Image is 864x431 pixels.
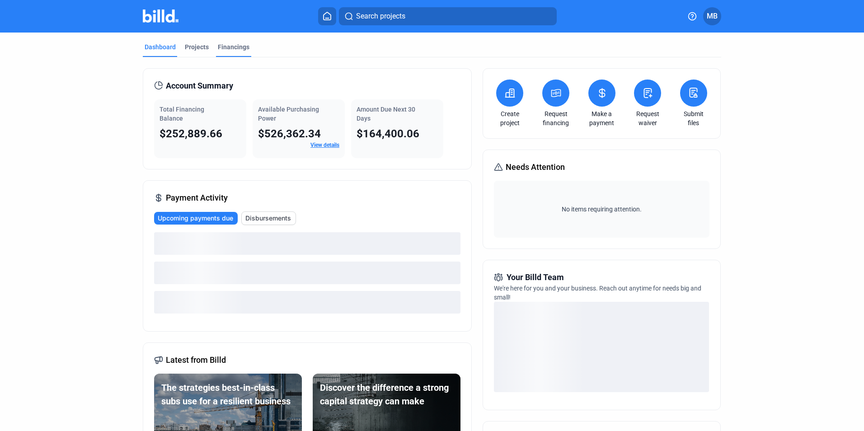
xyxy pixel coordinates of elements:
div: loading [154,262,460,284]
div: The strategies best-in-class subs use for a resilient business [161,381,295,408]
span: Disbursements [245,214,291,223]
span: Search projects [356,11,405,22]
span: Upcoming payments due [158,214,233,223]
span: $164,400.06 [357,127,419,140]
span: No items requiring attention. [498,205,705,214]
a: Make a payment [586,109,618,127]
span: Amount Due Next 30 Days [357,106,415,122]
button: Upcoming payments due [154,212,238,225]
span: Payment Activity [166,192,228,204]
span: Latest from Billd [166,354,226,366]
div: Dashboard [145,42,176,52]
a: View details [310,142,339,148]
div: Discover the difference a strong capital strategy can make [320,381,453,408]
div: loading [154,232,460,255]
span: Total Financing Balance [160,106,204,122]
img: Billd Company Logo [143,9,178,23]
a: Submit files [678,109,709,127]
span: MB [707,11,718,22]
div: loading [154,291,460,314]
button: Disbursements [241,211,296,225]
span: Needs Attention [506,161,565,173]
div: Projects [185,42,209,52]
div: Financings [218,42,249,52]
span: Your Billd Team [507,271,564,284]
span: Account Summary [166,80,233,92]
span: $526,362.34 [258,127,321,140]
div: loading [494,302,709,392]
a: Request waiver [632,109,663,127]
button: MB [703,7,721,25]
button: Search projects [339,7,557,25]
span: Available Purchasing Power [258,106,319,122]
a: Create project [494,109,526,127]
span: $252,889.66 [160,127,222,140]
span: We're here for you and your business. Reach out anytime for needs big and small! [494,285,701,301]
a: Request financing [540,109,572,127]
